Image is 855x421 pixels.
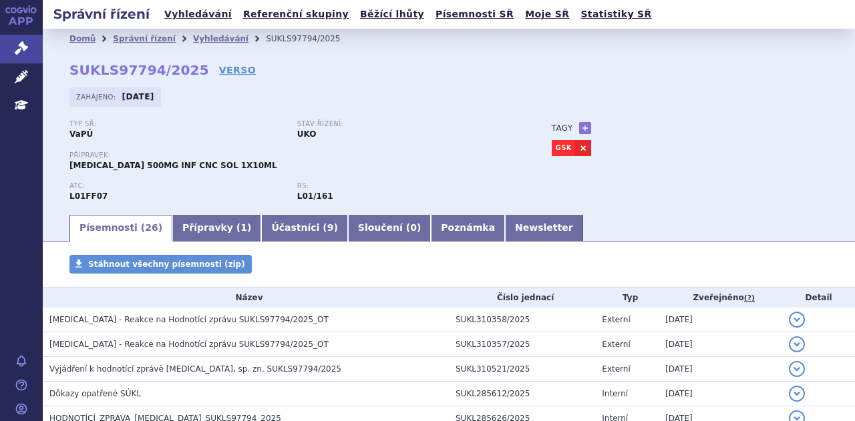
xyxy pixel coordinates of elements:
td: [DATE] [659,332,782,357]
span: Externí [602,364,630,374]
a: GSK [552,140,575,156]
a: Moje SŘ [521,5,573,23]
a: Písemnosti SŘ [432,5,518,23]
td: [DATE] [659,308,782,332]
li: SUKLS97794/2025 [266,29,357,49]
th: Číslo jednací [449,288,595,308]
span: 26 [145,222,158,233]
span: Vyjádření k hodnotící zprávě JEMPERLI, sp. zn. SUKLS97794/2025 [49,364,341,374]
p: RS: [297,182,512,190]
td: SUKL310358/2025 [449,308,595,332]
p: Přípravek: [69,151,525,159]
strong: SUKLS97794/2025 [69,62,209,78]
a: Vyhledávání [193,34,248,43]
button: detail [789,336,805,352]
td: SUKL310521/2025 [449,357,595,382]
a: Vyhledávání [160,5,236,23]
strong: DOSTARLIMAB [69,191,108,201]
button: detail [789,361,805,377]
th: Zveřejněno [659,288,782,308]
td: SUKL310357/2025 [449,332,595,357]
td: [DATE] [659,357,782,382]
a: Referenční skupiny [239,5,353,23]
button: detail [789,386,805,402]
p: ATC: [69,182,284,190]
a: Newsletter [505,215,583,242]
span: 9 [327,222,334,233]
h3: Tagy [552,120,573,136]
button: detail [789,312,805,328]
a: Sloučení (0) [348,215,431,242]
abbr: (?) [744,294,755,303]
p: Stav řízení: [297,120,512,128]
span: Jemperli - Reakce na Hodnotící zprávu SUKLS97794/2025_OT [49,315,329,324]
a: Účastníci (9) [261,215,347,242]
a: Přípravky (1) [172,215,261,242]
span: Externí [602,340,630,349]
a: Běžící lhůty [356,5,428,23]
span: Jemperli - Reakce na Hodnotící zprávu SUKLS97794/2025_OT [49,340,329,349]
a: VERSO [219,63,256,77]
a: Domů [69,34,96,43]
a: + [579,122,591,134]
th: Typ [595,288,659,308]
th: Detail [782,288,855,308]
span: Stáhnout všechny písemnosti (zip) [88,260,245,269]
h2: Správní řízení [43,5,160,23]
span: Interní [602,389,628,398]
strong: [DATE] [122,92,154,101]
p: Typ SŘ: [69,120,284,128]
span: Externí [602,315,630,324]
a: Správní řízení [113,34,176,43]
strong: UKO [297,129,317,139]
a: Poznámka [431,215,505,242]
a: Statistiky SŘ [576,5,655,23]
span: 0 [410,222,417,233]
th: Název [43,288,449,308]
td: SUKL285612/2025 [449,382,595,406]
span: 1 [240,222,247,233]
span: Zahájeno: [76,91,118,102]
td: [DATE] [659,382,782,406]
a: Stáhnout všechny písemnosti (zip) [69,255,252,274]
strong: VaPÚ [69,129,93,139]
span: [MEDICAL_DATA] 500MG INF CNC SOL 1X10ML [69,161,277,170]
a: Písemnosti (26) [69,215,172,242]
span: Důkazy opatřené SÚKL [49,389,141,398]
strong: dostarlimab [297,191,333,201]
